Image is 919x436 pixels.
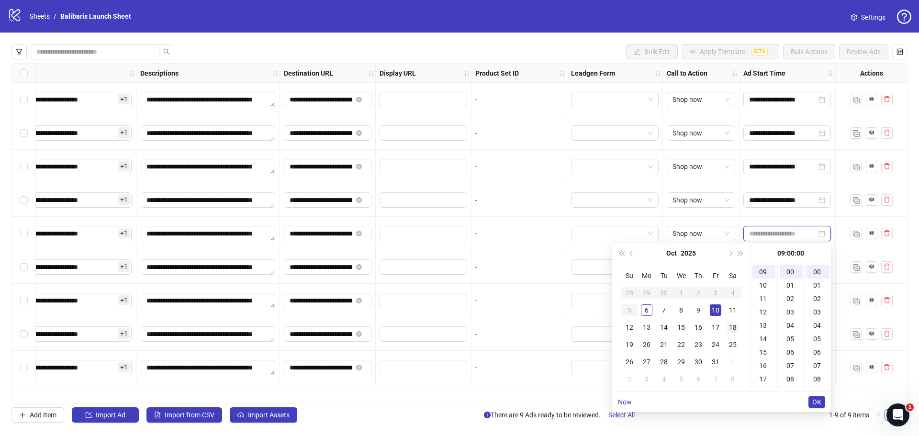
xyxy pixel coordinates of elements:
div: 17 [710,322,721,333]
div: 11 [752,292,775,305]
div: 06 [780,346,803,359]
div: Edit values [140,91,276,108]
div: 8 [727,373,739,385]
th: Tu [655,267,672,284]
button: Bulk Actions [783,44,835,59]
div: Edit values [140,192,276,208]
td: 2025-10-06 [638,302,655,319]
span: delete [884,263,890,270]
a: Sheets [28,11,52,22]
span: Shop now [672,159,729,174]
div: 14 [658,322,670,333]
img: Duplicate [853,365,860,371]
div: 07 [780,359,803,372]
div: 12 [624,322,635,333]
img: Duplicate [853,164,860,170]
span: holder [128,70,135,77]
div: 23 [693,339,704,350]
td: 2025-11-05 [672,370,690,388]
td: 2025-10-18 [724,319,741,336]
span: Import Ad [96,411,125,419]
button: left [873,409,885,421]
iframe: Intercom live chat [886,403,909,426]
div: 31 [710,356,721,368]
div: 06 [807,346,829,359]
span: setting [851,14,857,21]
div: 08 [780,372,803,386]
div: 03 [780,305,803,319]
img: Duplicate [853,264,860,271]
div: 30 [693,356,704,368]
td: 2025-11-07 [707,370,724,388]
div: 7 [658,304,670,316]
div: - [475,329,563,339]
span: delete [884,330,890,337]
button: Duplicate [851,295,862,306]
button: Duplicate [851,161,862,172]
div: Select row 4 [12,183,36,217]
div: Select row 5 [12,217,36,250]
span: delete [884,163,890,169]
td: 2025-10-29 [672,353,690,370]
div: 02 [807,292,829,305]
button: Add Item [11,407,64,423]
td: 2025-10-25 [724,336,741,353]
div: Select row 3 [12,150,36,183]
div: 09:00:00 [754,244,827,263]
td: 2025-11-02 [621,370,638,388]
button: Duplicate [851,194,862,206]
strong: Display URL [380,68,416,78]
div: Select row 7 [12,284,36,317]
span: 1 [906,403,914,411]
td: 2025-10-10 [707,302,724,319]
span: + 1 [118,328,130,339]
button: Bulk Edit [626,44,678,59]
button: Duplicate [851,261,862,273]
div: 6 [693,373,704,385]
div: - [475,362,563,373]
td: 2025-10-04 [724,284,741,302]
span: holder [738,70,745,77]
td: 2025-10-30 [690,353,707,370]
th: Mo [638,267,655,284]
span: There are 9 Ads ready to be reviewed. [484,407,642,423]
td: 2025-11-03 [638,370,655,388]
span: + 1 [118,94,130,104]
div: - [475,94,563,105]
span: holder [470,70,477,77]
span: holder [135,70,142,77]
li: / [54,11,56,22]
div: 03 [807,305,829,319]
div: 16 [752,359,775,372]
span: Add Item [30,411,56,419]
div: 29 [641,287,652,299]
div: Select all rows [12,64,36,83]
span: + 1 [118,194,130,205]
div: 8 [675,304,687,316]
div: 18 [752,386,775,399]
button: Next month (PageDown) [725,244,735,263]
div: 25 [727,339,739,350]
div: 11 [727,304,739,316]
td: 2025-10-11 [724,302,741,319]
span: delete [884,364,890,370]
li: 1 [885,409,896,421]
div: 3 [710,287,721,299]
td: 2025-10-19 [621,336,638,353]
span: close-circle [356,197,362,203]
span: cloud-upload [237,412,244,418]
button: Review Ads [839,44,888,59]
div: Resize Ad Start Time column [832,64,835,82]
td: 2025-10-21 [655,336,672,353]
div: 1 [727,356,739,368]
td: 2025-10-20 [638,336,655,353]
button: close-circle [356,298,362,303]
div: 09 [807,386,829,399]
button: close-circle [356,264,362,270]
button: Choose a month [666,244,677,263]
div: 29 [675,356,687,368]
button: close-circle [356,331,362,337]
div: 16 [693,322,704,333]
div: - [475,228,563,239]
span: holder [834,70,841,77]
